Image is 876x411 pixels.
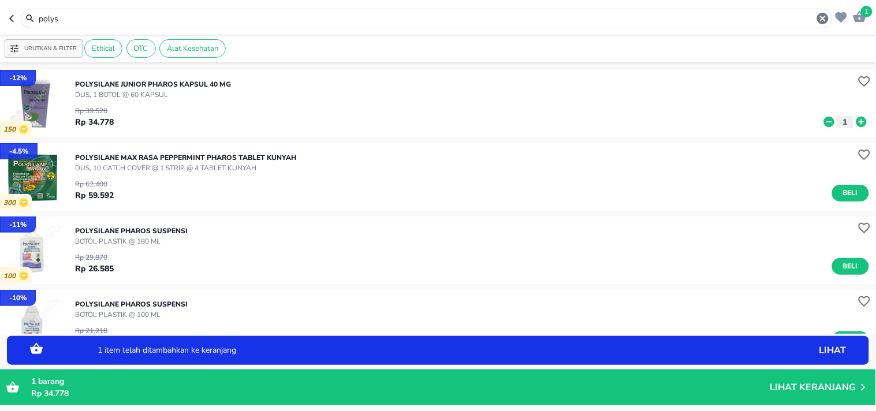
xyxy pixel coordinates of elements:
p: Rp 26.585 [75,263,114,275]
p: Rp 59.592 [75,189,114,201]
p: 100 [3,272,19,281]
span: 1 [31,376,36,387]
p: 1 item telah ditambahkan ke keranjang [98,346,710,354]
button: 1 [850,7,867,25]
p: BOTOL PLASTIK @ 100 ML [75,309,188,320]
p: - 4.5 % [9,146,28,156]
span: Alat Kesehatan [160,43,225,54]
span: Rp 34.778 [31,388,69,399]
div: Ethical [84,39,122,58]
p: 150 [3,125,19,134]
p: Urutkan & Filter [24,44,77,53]
p: Rp 21.218 [75,326,114,336]
button: Urutkan & Filter [5,39,83,58]
span: Beli [841,187,860,199]
div: OTC [126,39,156,58]
p: Rp 34.778 [75,116,114,128]
p: 1 [840,116,851,128]
p: - 10 % [9,293,27,303]
p: barang [31,375,770,387]
p: POLYSILANE MAX RASA PEPPERMINT Pharos TABLET KUNYAH [75,152,296,163]
input: Cari 4000+ produk di sini [38,13,816,25]
p: Rp 62.400 [75,179,114,189]
span: Beli [841,260,860,272]
p: DUS, 1 BOTOL @ 60 KAPSUL [75,89,231,100]
button: Beli [832,185,869,201]
div: Alat Kesehatan [159,39,226,58]
p: BOTOL PLASTIK @ 180 ML [75,236,188,246]
span: 1 [861,6,873,17]
p: DUS, 10 CATCH COVER @ 1 STRIP @ 4 TABLET KUNYAH [75,163,296,173]
p: POLYSILANE Pharos SUSPENSI [75,226,188,236]
p: Rp 39.520 [75,106,114,116]
p: 300 [3,199,19,207]
span: Ethical [85,43,122,54]
p: - 11 % [9,219,27,230]
button: 1 [837,116,854,128]
span: OTC [127,43,155,54]
button: Beli [832,258,869,275]
p: POLYSILANE JUNIOR Pharos KAPSUL 40 MG [75,79,231,89]
p: Rp 29.870 [75,252,114,263]
p: POLYSILANE Pharos SUSPENSI [75,299,188,309]
p: - 12 % [9,73,27,83]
